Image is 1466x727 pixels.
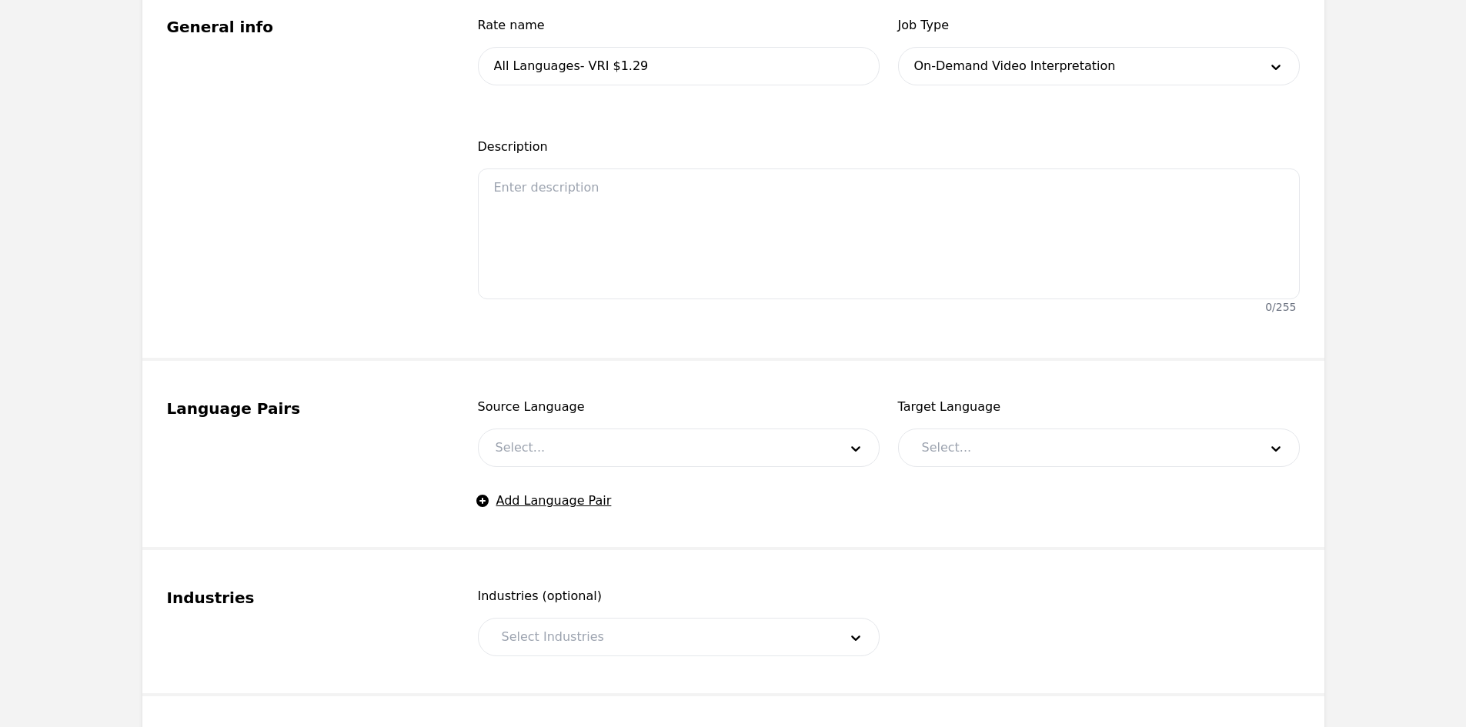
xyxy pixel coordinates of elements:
span: Description [478,138,1300,156]
legend: Industries [167,587,441,609]
div: 0 / 255 [1265,299,1296,315]
input: Rate name [478,47,880,85]
span: Target Language [898,398,1300,416]
span: Industries (optional) [478,587,880,605]
button: Add Language Pair [478,492,612,510]
span: Rate name [478,16,880,35]
span: Source Language [478,398,880,416]
span: Job Type [898,16,1300,35]
legend: Language Pairs [167,398,441,419]
legend: General info [167,16,441,38]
